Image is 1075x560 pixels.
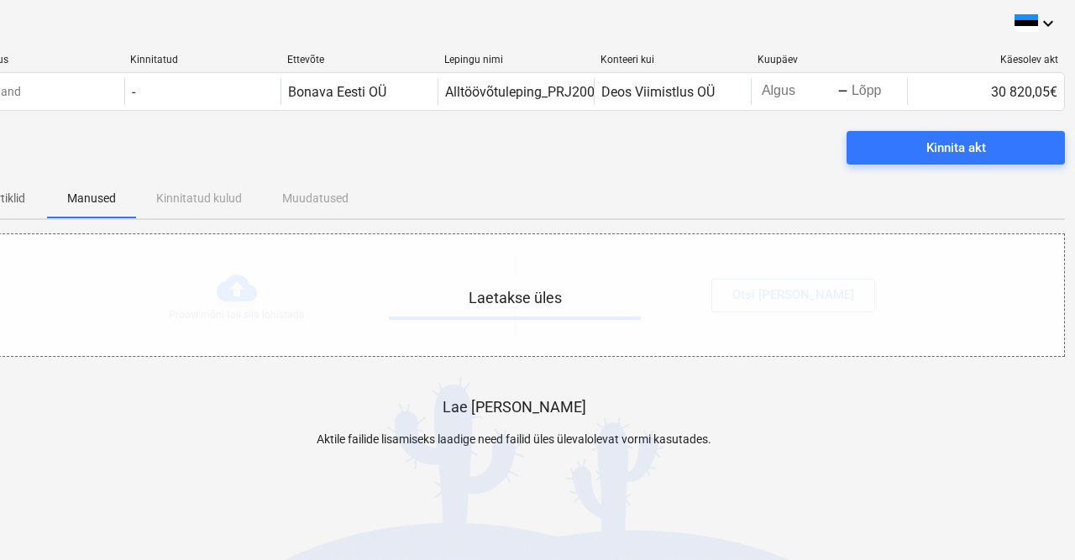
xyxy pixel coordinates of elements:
[758,80,837,103] input: Algus
[848,80,927,103] input: Lõpp
[67,190,116,207] p: Manused
[915,54,1058,65] div: Käesolev akt
[443,397,586,417] p: Lae [PERSON_NAME]
[758,54,901,65] div: Kuupäev
[837,86,848,97] div: -
[907,78,1064,105] div: 30 820,05€
[600,54,744,65] div: Konteeri kui
[287,54,431,65] div: Ettevõte
[445,84,643,100] div: Alltöövõtuleping_PRJ2002614-18
[239,431,789,448] p: Aktile failide lisamiseks laadige need failid üles ülevalolevat vormi kasutades.
[444,54,588,65] div: Lepingu nimi
[389,288,641,308] p: Laetakse üles
[847,131,1065,165] button: Kinnita akt
[132,84,135,100] div: -
[601,84,715,100] div: Deos Viimistlus OÜ
[288,84,386,100] div: Bonava Eesti OÜ
[130,54,274,65] div: Kinnitatud
[1038,13,1058,34] i: keyboard_arrow_down
[926,137,986,159] div: Kinnita akt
